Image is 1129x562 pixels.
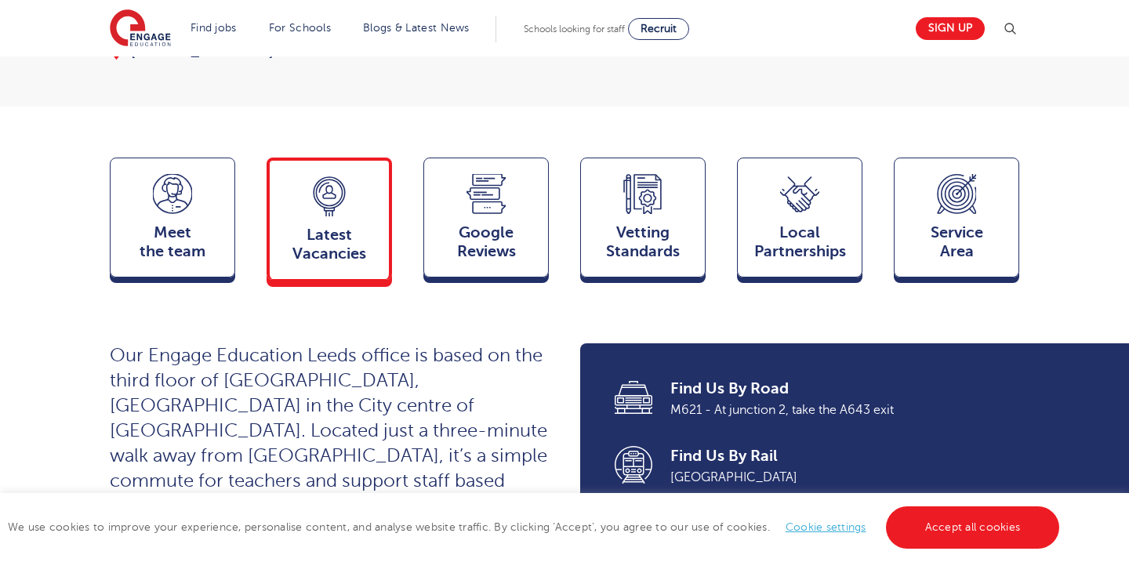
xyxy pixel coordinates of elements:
a: Local Partnerships [737,158,862,285]
span: M621 - At junction 2, take the A643 exit [670,400,997,420]
span: Find Us By Rail [670,445,997,467]
a: GoogleReviews [423,158,549,285]
span: [GEOGRAPHIC_DATA] [670,467,997,488]
a: Cookie settings [786,521,866,533]
img: Engage Education [110,9,171,49]
span: Service Area [902,223,1011,261]
a: Blogs & Latest News [363,22,470,34]
a: Meetthe team [110,158,235,285]
span: We use cookies to improve your experience, personalise content, and analyse website traffic. By c... [8,521,1063,533]
span: Google Reviews [432,223,540,261]
a: Find jobs [191,22,237,34]
span: Latest Vacancies [278,226,381,263]
span: Vetting Standards [589,223,697,261]
a: Accept all cookies [886,506,1060,549]
a: For Schools [269,22,331,34]
span: Meet the team [118,223,227,261]
a: LatestVacancies [267,158,392,287]
a: Recruit [628,18,689,40]
a: Sign up [916,17,985,40]
span: Local Partnerships [746,223,854,261]
span: Schools looking for staff [524,24,625,34]
span: Recruit [641,23,677,34]
span: Find Us By Road [670,378,997,400]
a: VettingStandards [580,158,706,285]
a: ServiceArea [894,158,1019,285]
